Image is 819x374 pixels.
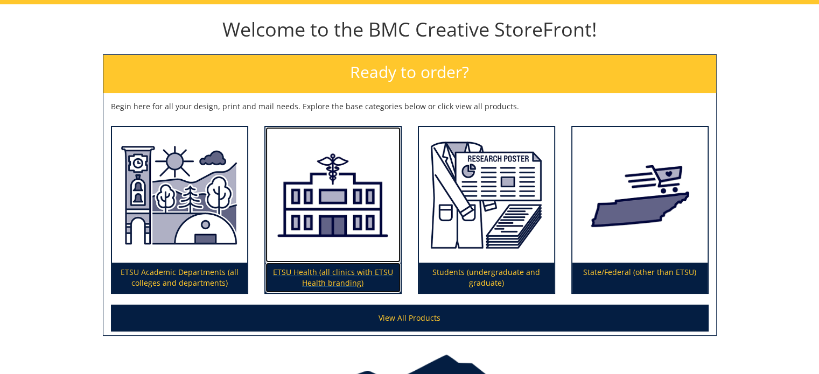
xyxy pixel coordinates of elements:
[112,127,247,293] a: ETSU Academic Departments (all colleges and departments)
[265,263,401,293] p: ETSU Health (all clinics with ETSU Health branding)
[112,263,247,293] p: ETSU Academic Departments (all colleges and departments)
[572,263,708,293] p: State/Federal (other than ETSU)
[572,127,708,263] img: State/Federal (other than ETSU)
[111,305,709,331] a: View All Products
[103,55,716,93] h2: Ready to order?
[419,127,554,293] a: Students (undergraduate and graduate)
[112,127,247,263] img: ETSU Academic Departments (all colleges and departments)
[265,127,401,263] img: ETSU Health (all clinics with ETSU Health branding)
[572,127,708,293] a: State/Federal (other than ETSU)
[265,127,401,293] a: ETSU Health (all clinics with ETSU Health branding)
[103,19,717,40] h1: Welcome to the BMC Creative StoreFront!
[111,101,709,112] p: Begin here for all your design, print and mail needs. Explore the base categories below or click ...
[419,263,554,293] p: Students (undergraduate and graduate)
[419,127,554,263] img: Students (undergraduate and graduate)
